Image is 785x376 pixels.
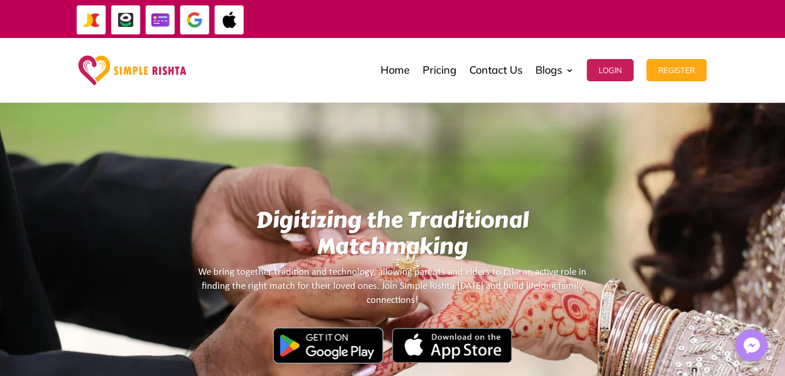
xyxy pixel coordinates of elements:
a: Pricing [423,41,457,99]
h1: Digitizing the Traditional Matchmaking [198,207,587,265]
a: Contact Us [469,41,523,99]
: We bring together tradition and technology, allowing parents and elders to take an active role in... [198,265,587,368]
button: Register [646,59,707,81]
img: Google Play [273,327,383,364]
a: Login [587,41,634,99]
button: Login [587,59,634,81]
a: Home [381,41,410,99]
img: Messenger [740,334,763,357]
a: Register [646,41,707,99]
a: Blogs [535,41,574,99]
